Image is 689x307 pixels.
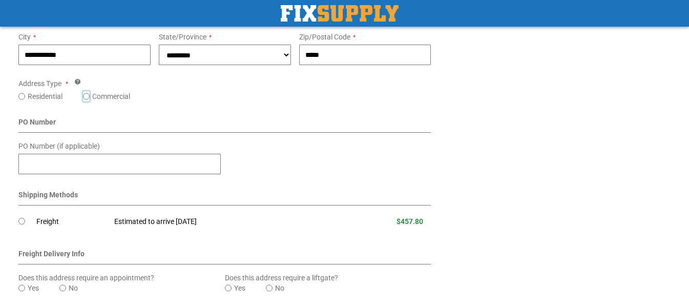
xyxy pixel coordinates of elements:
span: PO Number (if applicable) [18,142,100,150]
label: No [275,283,284,293]
label: No [69,283,78,293]
span: Does this address require a liftgate? [225,274,338,282]
a: store logo [281,5,399,22]
span: City [18,33,31,41]
div: Freight Delivery Info [18,249,431,264]
span: Zip/Postal Code [299,33,350,41]
img: Fix Industrial Supply [281,5,399,22]
span: State/Province [159,33,206,41]
div: PO Number [18,117,431,133]
label: Commercial [92,91,130,101]
span: Address Type [18,79,61,88]
td: Estimated to arrive [DATE] [107,211,333,233]
span: $457.80 [396,217,423,226]
label: Residential [28,91,62,101]
span: Does this address require an appointment? [18,274,154,282]
label: Yes [28,283,39,293]
div: Shipping Methods [18,190,431,206]
label: Yes [234,283,245,293]
td: Freight [36,211,107,233]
